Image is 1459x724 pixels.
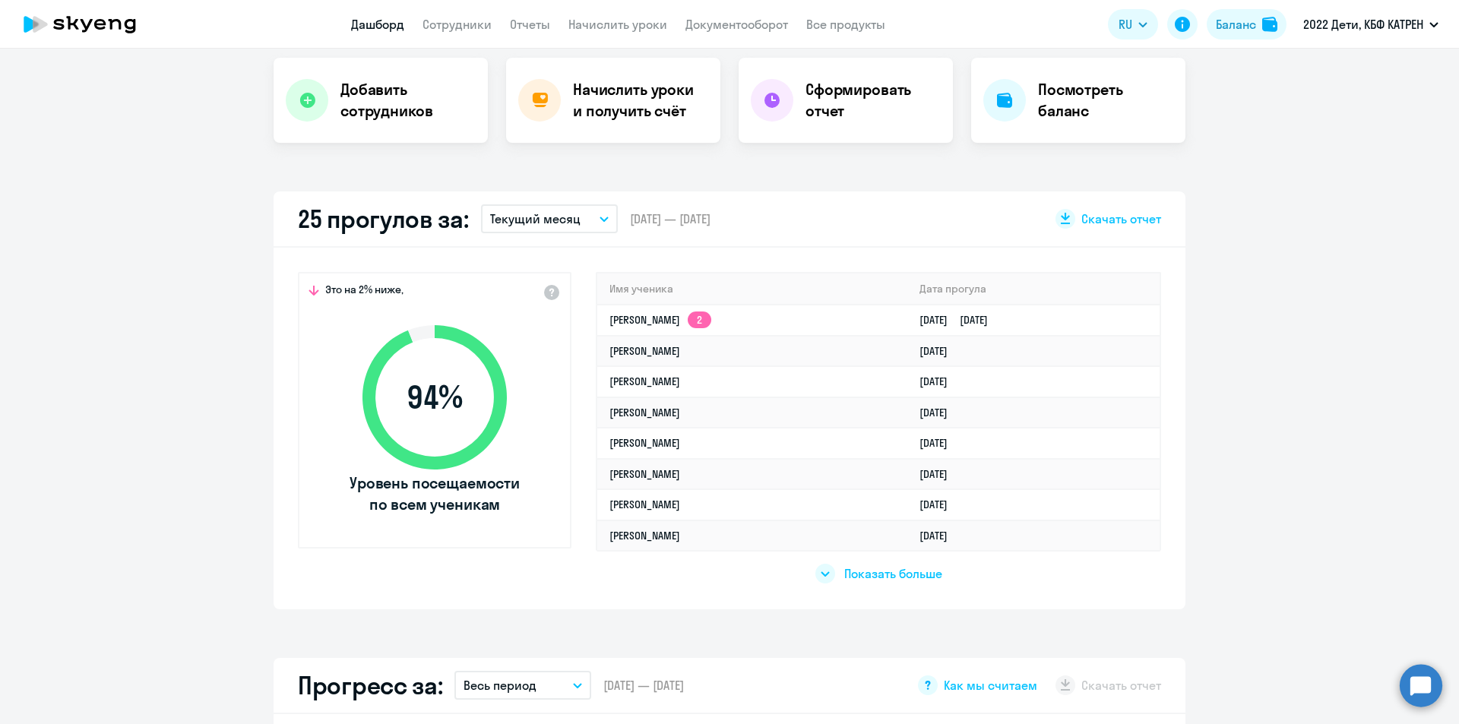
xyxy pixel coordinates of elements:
[609,313,711,327] a: [PERSON_NAME]2
[919,467,960,481] a: [DATE]
[568,17,667,32] a: Начислить уроки
[347,473,522,515] span: Уровень посещаемости по всем ученикам
[919,529,960,542] a: [DATE]
[1296,6,1446,43] button: 2022 Дети, КБФ КАТРЕН
[919,344,960,358] a: [DATE]
[423,17,492,32] a: Сотрудники
[806,17,885,32] a: Все продукты
[805,79,941,122] h4: Сформировать отчет
[454,671,591,700] button: Весь период
[609,375,680,388] a: [PERSON_NAME]
[609,467,680,481] a: [PERSON_NAME]
[298,670,442,700] h2: Прогресс за:
[609,406,680,419] a: [PERSON_NAME]
[481,204,618,233] button: Текущий месяц
[1216,15,1256,33] div: Баланс
[325,283,404,301] span: Это на 2% ниже,
[919,313,1000,327] a: [DATE][DATE]
[1038,79,1173,122] h4: Посмотреть баланс
[844,565,942,582] span: Показать больше
[685,17,788,32] a: Документооборот
[1303,15,1423,33] p: 2022 Дети, КБФ КАТРЕН
[609,344,680,358] a: [PERSON_NAME]
[597,273,907,305] th: Имя ученика
[490,210,581,228] p: Текущий месяц
[907,273,1160,305] th: Дата прогула
[1207,9,1287,40] button: Балансbalance
[919,436,960,450] a: [DATE]
[464,676,536,694] p: Весь период
[340,79,476,122] h4: Добавить сотрудников
[1119,15,1132,33] span: RU
[1262,17,1277,32] img: balance
[919,406,960,419] a: [DATE]
[609,498,680,511] a: [PERSON_NAME]
[609,529,680,542] a: [PERSON_NAME]
[688,311,711,328] app-skyeng-badge: 2
[630,210,711,227] span: [DATE] — [DATE]
[298,204,469,234] h2: 25 прогулов за:
[573,79,705,122] h4: Начислить уроки и получить счёт
[1108,9,1158,40] button: RU
[510,17,550,32] a: Отчеты
[944,677,1037,694] span: Как мы считаем
[919,498,960,511] a: [DATE]
[1081,210,1161,227] span: Скачать отчет
[351,17,404,32] a: Дашборд
[347,379,522,416] span: 94 %
[919,375,960,388] a: [DATE]
[603,677,684,694] span: [DATE] — [DATE]
[609,436,680,450] a: [PERSON_NAME]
